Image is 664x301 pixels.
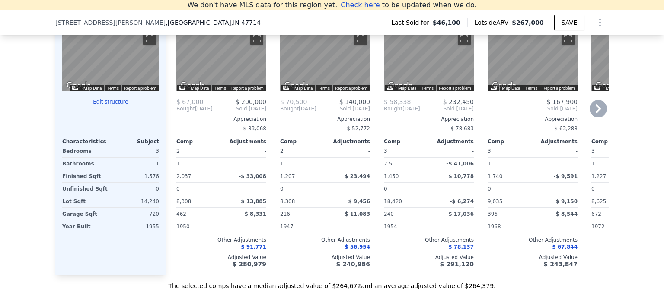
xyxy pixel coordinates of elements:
div: Finished Sqft [62,170,109,182]
button: Keyboard shortcuts [594,86,600,90]
div: 2.5 [384,158,427,170]
a: Terms (opens in new tab) [214,86,226,91]
button: Keyboard shortcuts [491,86,497,90]
img: Google [386,80,415,91]
span: Bought [176,105,195,112]
span: , IN 47714 [231,19,261,26]
div: - [534,145,578,157]
span: 2 [280,148,284,154]
div: Characteristics [62,138,111,145]
div: Appreciation [280,116,370,123]
div: 1 [112,158,159,170]
span: $ 67,000 [176,98,203,105]
span: 8,308 [280,198,295,204]
div: Comp [591,138,636,145]
span: Sold [DATE] [316,105,370,112]
span: 0 [488,186,491,192]
div: 1 [591,158,635,170]
span: 3 [488,148,491,154]
span: [STREET_ADDRESS][PERSON_NAME] [55,18,166,27]
img: Google [594,80,622,91]
div: - [431,220,474,233]
span: 2 [176,148,180,154]
span: Last Sold for [391,18,433,27]
div: 1968 [488,220,531,233]
button: Show Options [591,14,609,31]
button: Keyboard shortcuts [387,86,393,90]
span: -$ 33,008 [239,173,266,179]
div: - [534,183,578,195]
img: Google [64,80,93,91]
div: - [223,183,266,195]
span: $267,000 [512,19,544,26]
div: The selected comps have a median adjusted value of $264,672 and an average adjusted value of $264... [55,275,609,290]
div: Subject [111,138,159,145]
span: 1,227 [591,173,606,179]
div: - [223,158,266,170]
div: 1972 [591,220,635,233]
span: 3 [384,148,387,154]
div: - [223,145,266,157]
span: $ 8,331 [245,211,266,217]
div: - [431,145,474,157]
span: $ 240,986 [336,261,370,268]
span: 1,740 [488,173,502,179]
div: Appreciation [384,116,474,123]
button: SAVE [554,15,584,30]
span: -$ 9,591 [554,173,578,179]
span: 8,625 [591,198,606,204]
span: $ 17,036 [448,211,474,217]
span: $ 10,778 [448,173,474,179]
div: 0 [112,183,159,195]
span: -$ 41,006 [446,161,474,167]
span: 240 [384,211,394,217]
button: Map Data [398,85,416,91]
div: Adjustments [325,138,370,145]
span: 462 [176,211,186,217]
span: 18,420 [384,198,402,204]
div: Adjusted Value [176,254,266,261]
a: Open this area in Google Maps (opens a new window) [594,80,622,91]
div: Street View [176,29,266,91]
div: [DATE] [384,105,420,112]
div: Comp [280,138,325,145]
span: 0 [591,186,595,192]
div: 1954 [384,220,427,233]
div: Adjusted Value [384,254,474,261]
span: Check here [341,1,380,9]
div: - [327,220,370,233]
button: Toggle fullscreen view [562,32,575,45]
span: $ 167,900 [547,98,578,105]
a: Open this area in Google Maps (opens a new window) [179,80,207,91]
a: Report a problem [335,86,367,91]
span: $ 78,137 [448,244,474,250]
span: $ 83,068 [243,126,266,132]
span: 0 [280,186,284,192]
div: - [327,183,370,195]
button: Keyboard shortcuts [179,86,185,90]
div: Map [176,29,266,91]
div: - [327,145,370,157]
a: Terms (opens in new tab) [525,86,537,91]
div: Comp [384,138,429,145]
div: Year Built [62,220,109,233]
span: 0 [384,186,387,192]
span: Sold [DATE] [488,105,578,112]
button: Map Data [294,85,313,91]
button: Toggle fullscreen view [143,32,156,45]
span: $ 232,450 [443,98,474,105]
div: [DATE] [280,105,316,112]
div: Map [280,29,370,91]
span: $ 9,456 [348,198,370,204]
div: Comp [176,138,221,145]
span: $ 200,000 [236,98,266,105]
div: Map [384,29,474,91]
button: Keyboard shortcuts [283,86,289,90]
span: $ 58,338 [384,98,411,105]
button: Map Data [502,85,520,91]
span: $ 52,772 [347,126,370,132]
span: -$ 6,274 [450,198,474,204]
div: Bedrooms [62,145,109,157]
a: Terms (opens in new tab) [107,86,119,91]
div: Lot Sqft [62,195,109,207]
